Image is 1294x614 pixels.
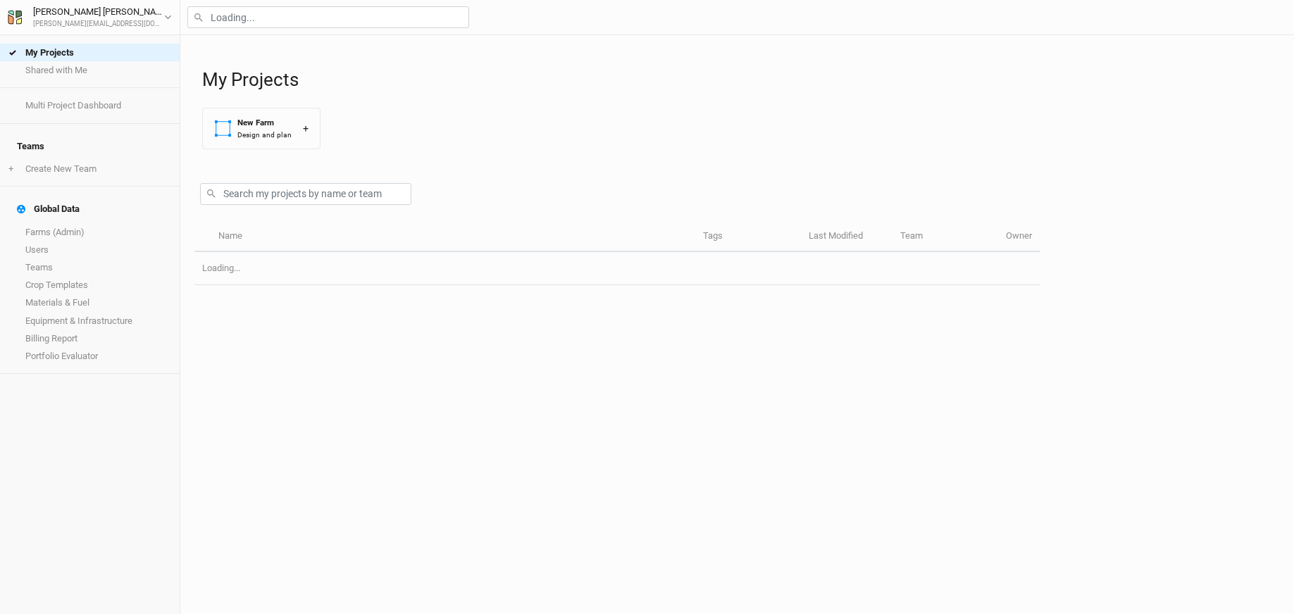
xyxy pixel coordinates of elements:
[8,163,13,175] span: +
[695,222,801,252] th: Tags
[801,222,892,252] th: Last Modified
[33,5,164,19] div: [PERSON_NAME] [PERSON_NAME]
[202,108,321,149] button: New FarmDesign and plan+
[187,6,469,28] input: Loading...
[210,222,695,252] th: Name
[998,222,1040,252] th: Owner
[17,203,80,215] div: Global Data
[8,132,171,161] h4: Teams
[33,19,164,30] div: [PERSON_NAME][EMAIL_ADDRESS][DOMAIN_NAME]
[200,183,411,205] input: Search my projects by name or team
[7,4,173,30] button: [PERSON_NAME] [PERSON_NAME][PERSON_NAME][EMAIL_ADDRESS][DOMAIN_NAME]
[892,222,998,252] th: Team
[237,117,292,129] div: New Farm
[303,121,309,136] div: +
[194,252,1040,285] td: Loading...
[202,69,1280,91] h1: My Projects
[237,130,292,140] div: Design and plan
